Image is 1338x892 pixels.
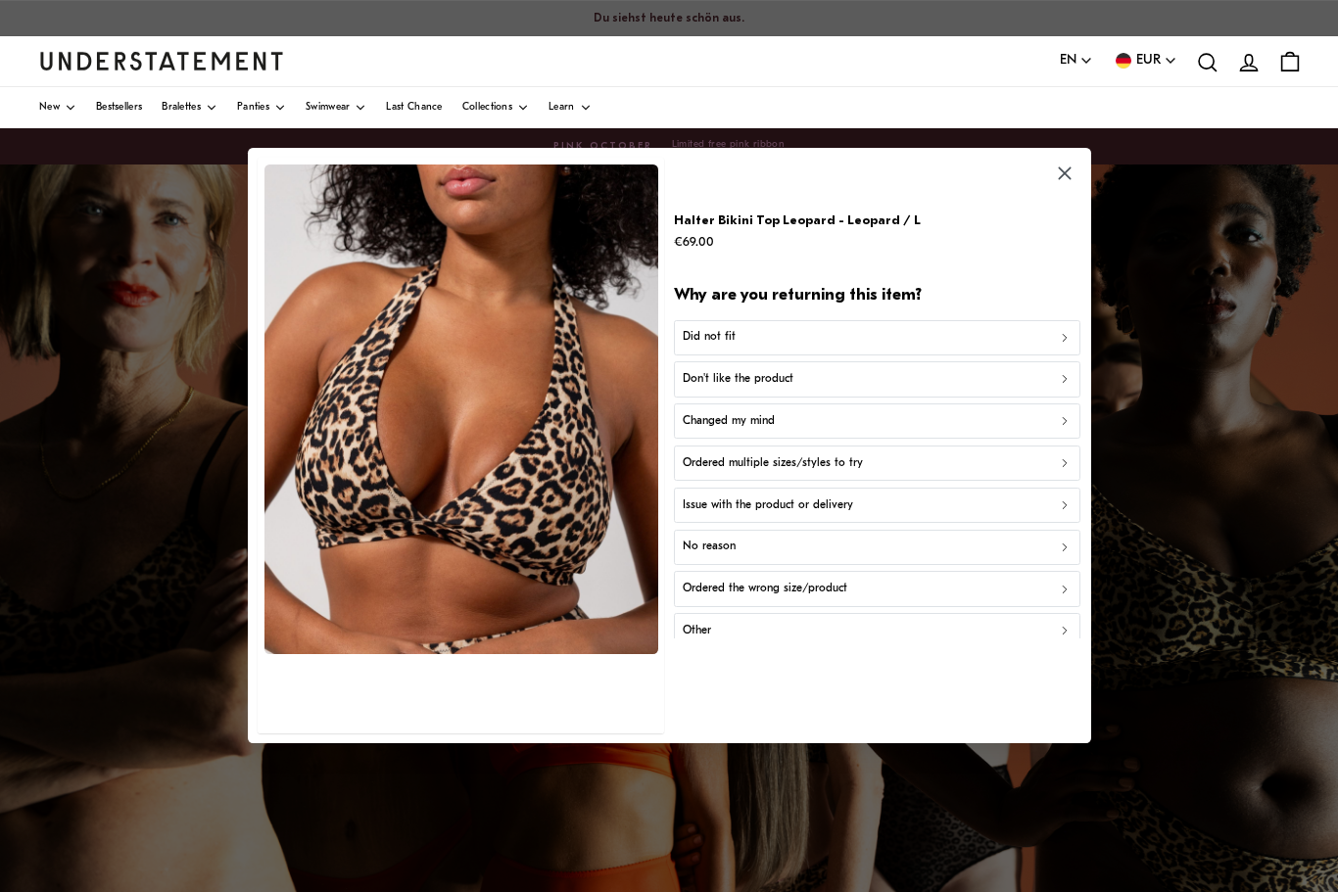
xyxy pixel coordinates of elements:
[674,320,1080,355] button: Did not fit
[1060,50,1076,71] span: EN
[237,103,269,113] span: Panties
[674,285,1080,307] h2: Why are you returning this item?
[683,412,775,431] p: Changed my mind
[162,103,201,113] span: Bralettes
[39,87,76,128] a: New
[683,370,793,389] p: Don't like the product
[1113,50,1177,71] button: EUR
[1136,50,1161,71] span: EUR
[1060,50,1093,71] button: EN
[674,211,921,231] p: Halter Bikini Top Leopard - Leopard / L
[683,539,736,557] p: No reason
[683,622,711,640] p: Other
[237,87,286,128] a: Panties
[674,362,1080,398] button: Don't like the product
[96,87,142,128] a: Bestsellers
[674,446,1080,481] button: Ordered multiple sizes/styles to try
[674,488,1080,523] button: Issue with the product or delivery
[162,87,217,128] a: Bralettes
[683,454,863,473] p: Ordered multiple sizes/styles to try
[264,164,658,654] img: LEPS-TOP-110-1.jpg
[39,103,60,113] span: New
[462,103,512,113] span: Collections
[549,103,575,113] span: Learn
[674,572,1080,607] button: Ordered the wrong size/product
[674,403,1080,439] button: Changed my mind
[683,580,847,598] p: Ordered the wrong size/product
[683,496,853,515] p: Issue with the product or delivery
[39,52,284,70] a: Understatement Homepage
[674,232,921,253] p: €69.00
[386,103,442,113] span: Last Chance
[549,87,592,128] a: Learn
[674,614,1080,649] button: Other
[386,87,442,128] a: Last Chance
[683,329,736,348] p: Did not fit
[462,87,529,128] a: Collections
[306,103,350,113] span: Swimwear
[674,530,1080,565] button: No reason
[306,87,366,128] a: Swimwear
[96,103,142,113] span: Bestsellers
